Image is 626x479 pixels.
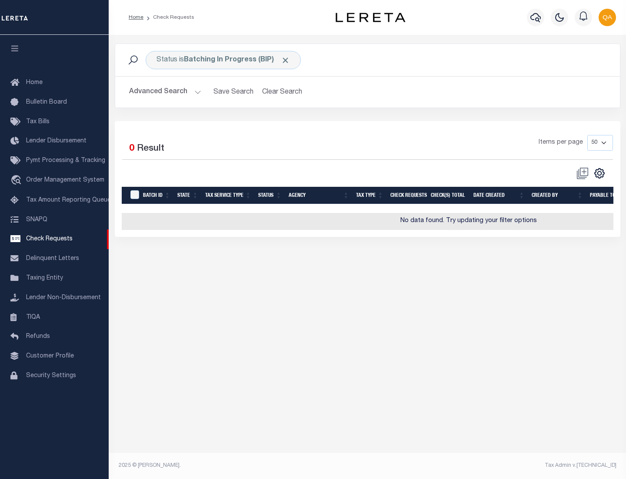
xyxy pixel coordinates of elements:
span: Tax Bills [26,119,50,125]
button: Clear Search [259,84,306,101]
th: Tax Service Type: activate to sort column ascending [202,187,255,205]
span: Taxing Entity [26,275,63,281]
span: Order Management System [26,177,104,183]
span: Items per page [539,138,583,148]
button: Save Search [208,84,259,101]
img: svg+xml;base64,PHN2ZyB4bWxucz0iaHR0cDovL3d3dy53My5vcmcvMjAwMC9zdmciIHBvaW50ZXItZXZlbnRzPSJub25lIi... [599,9,616,26]
span: Bulletin Board [26,99,67,105]
span: SNAPQ [26,216,47,223]
span: Lender Disbursement [26,138,87,144]
th: Tax Type: activate to sort column ascending [353,187,387,205]
img: logo-dark.svg [336,13,405,22]
th: Check Requests [387,187,427,205]
span: Click to Remove [281,56,290,65]
i: travel_explore [10,175,24,186]
span: Pymt Processing & Tracking [26,158,105,164]
span: Lender Non-Disbursement [26,295,101,301]
span: Home [26,80,43,86]
div: 2025 © [PERSON_NAME]. [112,462,368,469]
th: Agency: activate to sort column ascending [285,187,353,205]
th: Status: activate to sort column ascending [255,187,285,205]
li: Check Requests [143,13,194,21]
b: Batching In Progress (BIP) [184,57,290,64]
button: Advanced Search [129,84,201,101]
span: Tax Amount Reporting Queue [26,197,111,203]
th: Check(s) Total [427,187,470,205]
div: Tax Admin v.[TECHNICAL_ID] [374,462,616,469]
a: Home [129,15,143,20]
th: Created By: activate to sort column ascending [528,187,586,205]
span: Customer Profile [26,353,74,359]
div: Status is [146,51,301,69]
label: Result [137,142,164,156]
th: State: activate to sort column ascending [174,187,202,205]
span: 0 [129,144,134,153]
span: Delinquent Letters [26,256,79,262]
span: Security Settings [26,373,76,379]
span: Refunds [26,334,50,340]
span: TIQA [26,314,40,320]
th: Date Created: activate to sort column ascending [470,187,528,205]
th: Batch Id: activate to sort column ascending [140,187,174,205]
span: Check Requests [26,236,73,242]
